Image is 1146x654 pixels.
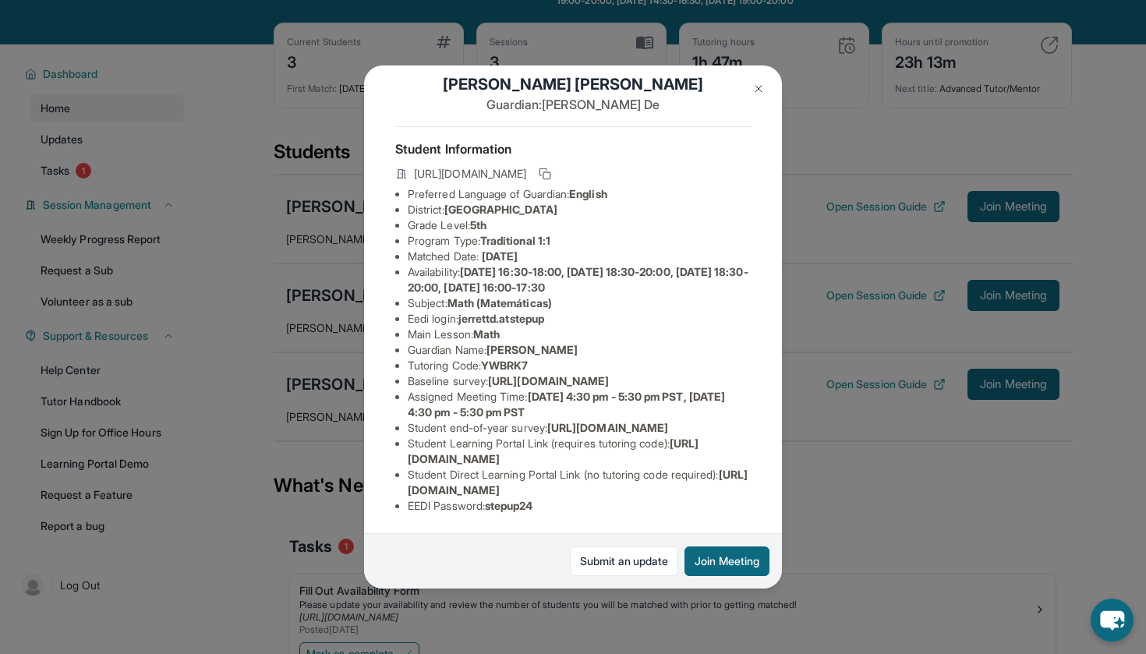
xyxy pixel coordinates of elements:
[447,296,552,309] span: Math (Matemáticas)
[408,202,751,217] li: District:
[684,546,769,576] button: Join Meeting
[408,436,751,467] li: Student Learning Portal Link (requires tutoring code) :
[395,73,751,95] h1: [PERSON_NAME] [PERSON_NAME]
[444,203,557,216] span: [GEOGRAPHIC_DATA]
[481,359,528,372] span: YWBRK7
[395,140,751,158] h4: Student Information
[408,217,751,233] li: Grade Level:
[569,187,607,200] span: English
[1091,599,1134,642] button: chat-button
[408,295,751,311] li: Subject :
[408,390,725,419] span: [DATE] 4:30 pm - 5:30 pm PST, [DATE] 4:30 pm - 5:30 pm PST
[414,166,526,182] span: [URL][DOMAIN_NAME]
[408,373,751,389] li: Baseline survey :
[408,265,748,294] span: [DATE] 16:30-18:00, [DATE] 18:30-20:00, [DATE] 18:30-20:00, [DATE] 16:00-17:30
[408,264,751,295] li: Availability:
[488,374,609,387] span: [URL][DOMAIN_NAME]
[408,342,751,358] li: Guardian Name :
[480,234,550,247] span: Traditional 1:1
[458,312,544,325] span: jerrettd.atstepup
[408,358,751,373] li: Tutoring Code :
[408,327,751,342] li: Main Lesson :
[408,233,751,249] li: Program Type:
[536,164,554,183] button: Copy link
[408,311,751,327] li: Eedi login :
[408,467,751,498] li: Student Direct Learning Portal Link (no tutoring code required) :
[408,389,751,420] li: Assigned Meeting Time :
[547,421,668,434] span: [URL][DOMAIN_NAME]
[408,420,751,436] li: Student end-of-year survey :
[408,498,751,514] li: EEDI Password :
[470,218,486,232] span: 5th
[570,546,678,576] a: Submit an update
[486,343,578,356] span: [PERSON_NAME]
[485,499,533,512] span: stepup24
[473,327,500,341] span: Math
[395,95,751,114] p: Guardian: [PERSON_NAME] De
[408,249,751,264] li: Matched Date:
[752,83,765,95] img: Close Icon
[482,249,518,263] span: [DATE]
[408,186,751,202] li: Preferred Language of Guardian:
